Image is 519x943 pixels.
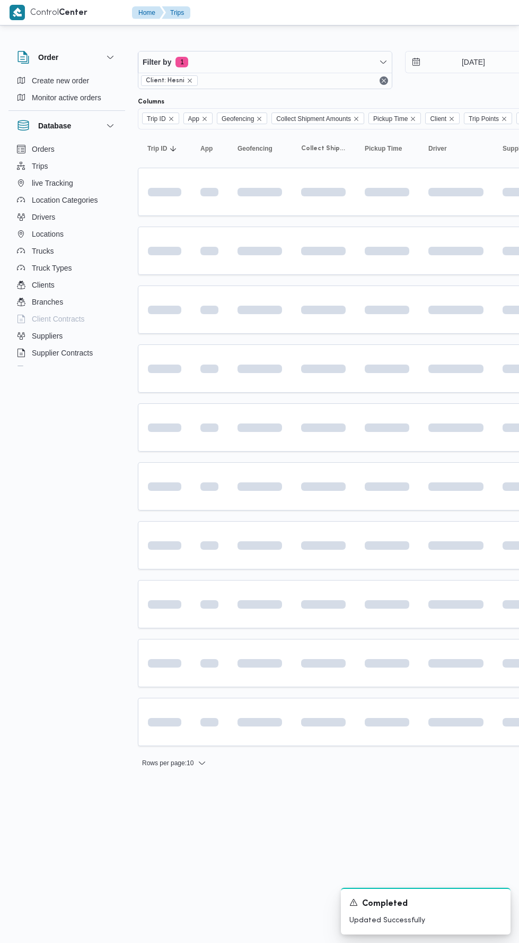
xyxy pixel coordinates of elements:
span: App [183,113,213,124]
span: Trip Points [469,113,499,125]
p: Updated Successfully [349,915,502,926]
span: Trucks [32,245,54,257]
button: Drivers [13,209,121,226]
span: Location Categories [32,194,98,206]
span: Geofencing [217,113,267,124]
span: Monitor active orders [32,91,101,104]
button: Monitor active orders [13,89,121,106]
button: Trip IDSorted in descending order [143,140,186,157]
button: Remove Client from selection in this group [448,116,455,122]
span: Client: Hesni [141,75,198,86]
button: Location Categories [13,192,121,209]
button: Driver [424,140,488,157]
span: Pickup Time [368,113,421,124]
div: Order [8,72,125,110]
button: remove selected entity [187,77,193,84]
button: Remove Pickup Time from selection in this group [410,116,416,122]
button: Rows per page:10 [138,757,210,769]
h3: Order [38,51,58,64]
span: Collect Shipment Amounts [301,144,346,153]
span: Geofencing [237,144,272,153]
button: Pickup Time [360,140,414,157]
button: Truck Types [13,259,121,276]
span: 1 active filters [175,57,188,67]
span: Client [425,113,460,124]
button: Create new order [13,72,121,89]
span: Trip ID; Sorted in descending order [147,144,167,153]
button: Trips [162,6,190,19]
span: Client: Hesni [146,76,184,85]
button: Order [17,51,117,64]
button: Supplier Contracts [13,344,121,361]
button: Geofencing [233,140,286,157]
span: Collect Shipment Amounts [276,113,351,125]
button: App [196,140,223,157]
b: Center [59,9,87,17]
button: Remove App from selection in this group [201,116,208,122]
button: Database [17,119,117,132]
span: Trip ID [147,113,166,125]
span: Create new order [32,74,89,87]
div: Notification [349,897,502,911]
button: Devices [13,361,121,378]
span: App [188,113,199,125]
h3: Database [38,119,71,132]
span: Geofencing [222,113,254,125]
button: Client Contracts [13,310,121,327]
span: Collect Shipment Amounts [271,113,364,124]
button: Home [132,6,164,19]
span: Orders [32,143,55,155]
span: Driver [428,144,447,153]
button: Remove [377,74,390,87]
button: Clients [13,276,121,293]
button: Remove Trip ID from selection in this group [168,116,174,122]
span: App [200,144,213,153]
button: live Tracking [13,175,121,192]
button: Locations [13,226,121,243]
span: Clients [32,279,55,291]
span: Truck Types [32,262,72,274]
span: Trip Points [464,113,512,124]
button: Remove Geofencing from selection in this group [256,116,262,122]
button: Trips [13,158,121,175]
span: Pickup Time [373,113,408,125]
span: Client [430,113,446,125]
span: Pickup Time [365,144,402,153]
span: Suppliers [32,330,63,342]
span: Filter by [143,56,171,68]
button: Filter by1 active filters [138,51,392,73]
span: Branches [32,296,63,308]
button: Remove Trip Points from selection in this group [501,116,507,122]
img: X8yXhbKr1z7QwAAAABJRU5ErkJggg== [10,5,25,20]
button: Remove Collect Shipment Amounts from selection in this group [353,116,359,122]
span: Devices [32,364,58,376]
button: Trucks [13,243,121,259]
span: Completed [362,898,408,911]
label: Columns [138,98,164,106]
span: live Tracking [32,177,73,189]
button: Orders [13,141,121,158]
button: Suppliers [13,327,121,344]
span: Drivers [32,211,55,223]
span: Trip ID [142,113,179,124]
span: Client Contracts [32,313,85,325]
div: Database [8,141,125,370]
span: Supplier Contracts [32,347,93,359]
button: Branches [13,293,121,310]
span: Trips [32,160,48,172]
svg: Sorted in descending order [169,144,178,153]
span: Locations [32,228,64,240]
span: Rows per page : 10 [142,757,193,769]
